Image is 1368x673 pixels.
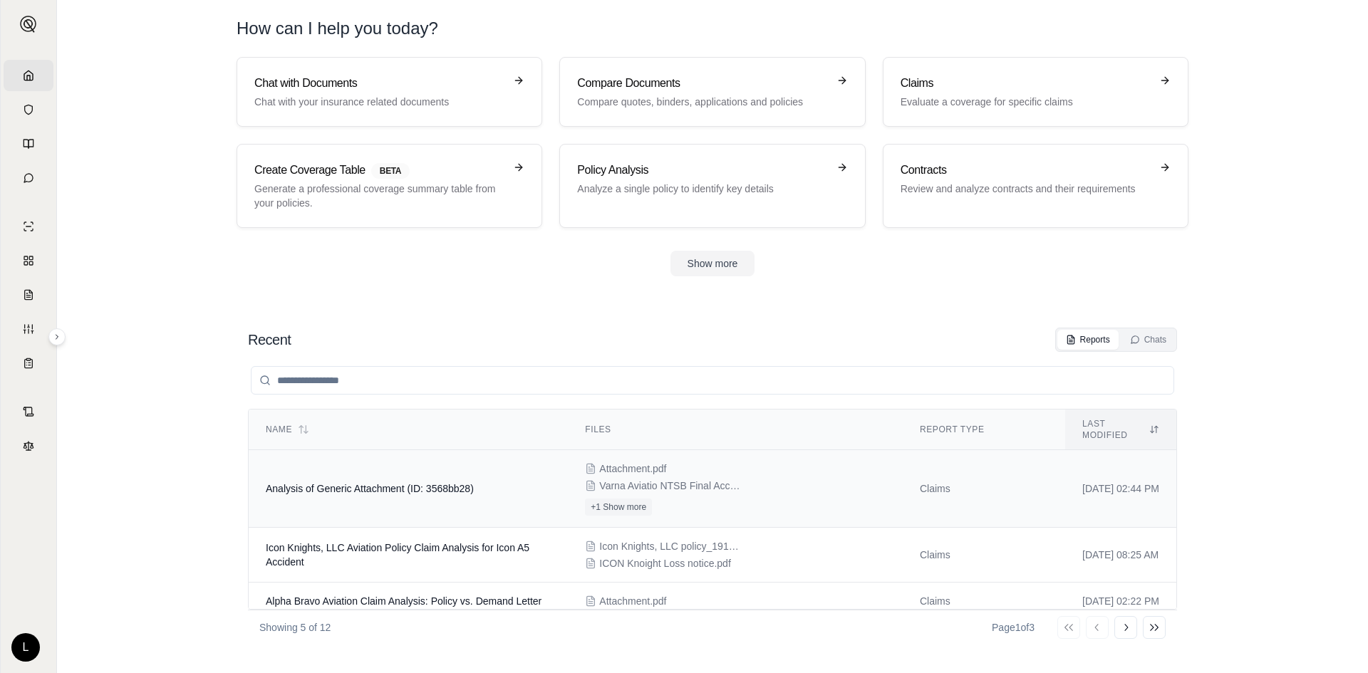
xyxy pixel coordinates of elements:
span: Icon Knights, LLC policy_1911.pdf [599,539,742,553]
th: Report Type [903,409,1065,450]
span: ICON Knoight Loss notice.pdf [599,556,730,570]
a: ContractsReview and analyze contracts and their requirements [883,144,1188,228]
p: Compare quotes, binders, applications and policies [577,95,827,109]
td: [DATE] 02:44 PM [1065,450,1176,528]
p: Chat with your insurance related documents [254,95,504,109]
a: Contract Analysis [4,396,53,427]
div: Last modified [1082,418,1159,441]
p: Review and analyze contracts and their requirements [901,182,1151,196]
a: Single Policy [4,211,53,242]
div: Page 1 of 3 [992,620,1035,635]
a: Compare DocumentsCompare quotes, binders, applications and policies [559,57,865,127]
a: Policy AnalysisAnalyze a single policy to identify key details [559,144,865,228]
p: Analyze a single policy to identify key details [577,182,827,196]
button: Chats [1121,330,1175,350]
h3: Claims [901,75,1151,92]
a: Chat [4,162,53,194]
h3: Create Coverage Table [254,162,504,179]
span: Varna Aviatio NTSB Final Accident report.pdf [599,479,742,493]
img: Expand sidebar [20,16,37,33]
div: Name [266,424,551,435]
a: Coverage Table [4,348,53,379]
h1: How can I help you today? [237,17,438,40]
button: Expand sidebar [14,10,43,38]
span: Alpha Bravo Aviation Claim Analysis: Policy vs. Demand Letter [266,595,541,607]
p: Evaluate a coverage for specific claims [901,95,1151,109]
div: Reports [1066,334,1110,345]
h3: Policy Analysis [577,162,827,179]
a: ClaimsEvaluate a coverage for specific claims [883,57,1188,127]
a: Claim Coverage [4,279,53,311]
th: Files [568,409,903,450]
td: [DATE] 08:25 AM [1065,528,1176,583]
a: Create Coverage TableBETAGenerate a professional coverage summary table from your policies. [237,144,542,228]
button: Reports [1057,330,1119,350]
span: BETA [371,163,410,179]
p: Generate a professional coverage summary table from your policies. [254,182,504,210]
a: Home [4,60,53,91]
span: Icon Knights, LLC Aviation Policy Claim Analysis for Icon A5 Accident [266,542,529,568]
p: Showing 5 of 12 [259,620,331,635]
div: L [11,633,40,662]
td: Claims [903,583,1065,620]
td: Claims [903,528,1065,583]
a: Custom Report [4,313,53,345]
a: Prompt Library [4,128,53,160]
td: Claims [903,450,1065,528]
a: Chat with DocumentsChat with your insurance related documents [237,57,542,127]
h2: Recent [248,330,291,350]
span: Attachment.pdf [599,594,666,608]
h3: Compare Documents [577,75,827,92]
td: [DATE] 02:22 PM [1065,583,1176,620]
span: Analysis of Generic Attachment (ID: 3568bb28) [266,483,474,494]
a: Legal Search Engine [4,430,53,461]
span: Attachment.pdf [599,461,666,476]
div: Chats [1130,334,1166,345]
button: Show more [670,251,755,276]
h3: Chat with Documents [254,75,504,92]
button: Expand sidebar [48,328,66,345]
button: +1 Show more [585,499,652,516]
a: Policy Comparisons [4,245,53,276]
a: Documents Vault [4,94,53,125]
h3: Contracts [901,162,1151,179]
